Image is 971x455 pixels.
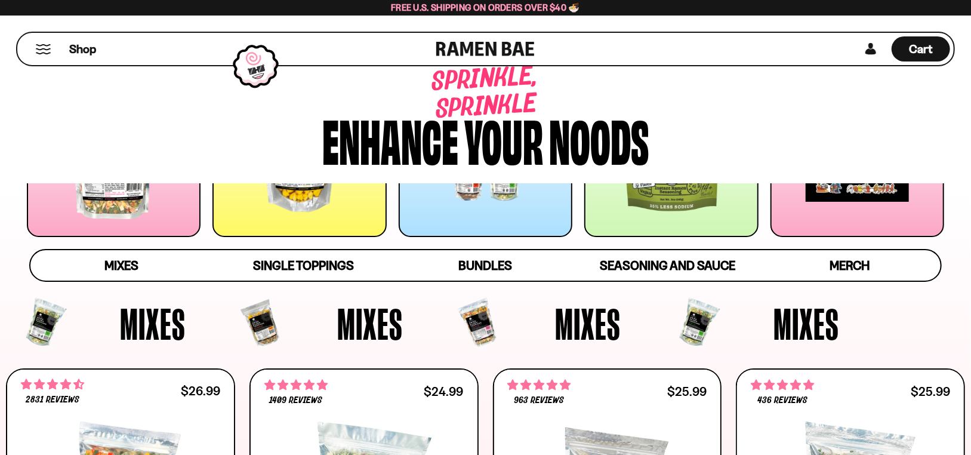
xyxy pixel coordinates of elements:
[514,396,564,405] span: 963 reviews
[458,258,512,273] span: Bundles
[391,2,580,13] span: Free U.S. Shipping on Orders over $40 🍜
[212,250,394,281] a: Single Toppings
[773,302,839,346] span: Mixes
[181,385,220,396] div: $26.99
[555,302,621,346] span: Mixes
[577,250,759,281] a: Seasoning and Sauce
[69,41,96,57] span: Shop
[26,395,79,405] span: 2831 reviews
[394,250,577,281] a: Bundles
[600,258,735,273] span: Seasoning and Sauce
[264,377,328,393] span: 4.76 stars
[508,377,571,393] span: 4.75 stars
[892,33,950,65] div: Cart
[21,377,84,392] span: 4.68 stars
[269,396,322,405] span: 1409 reviews
[751,377,814,393] span: 4.76 stars
[104,258,138,273] span: Mixes
[322,110,458,167] div: Enhance
[549,110,649,167] div: noods
[667,386,707,397] div: $25.99
[464,110,543,167] div: your
[757,396,807,405] span: 436 reviews
[69,36,96,62] a: Shop
[253,258,354,273] span: Single Toppings
[911,386,950,397] div: $25.99
[30,250,212,281] a: Mixes
[759,250,941,281] a: Merch
[120,302,186,346] span: Mixes
[910,42,933,56] span: Cart
[424,386,463,397] div: $24.99
[830,258,870,273] span: Merch
[338,302,403,346] span: Mixes
[35,44,51,54] button: Mobile Menu Trigger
